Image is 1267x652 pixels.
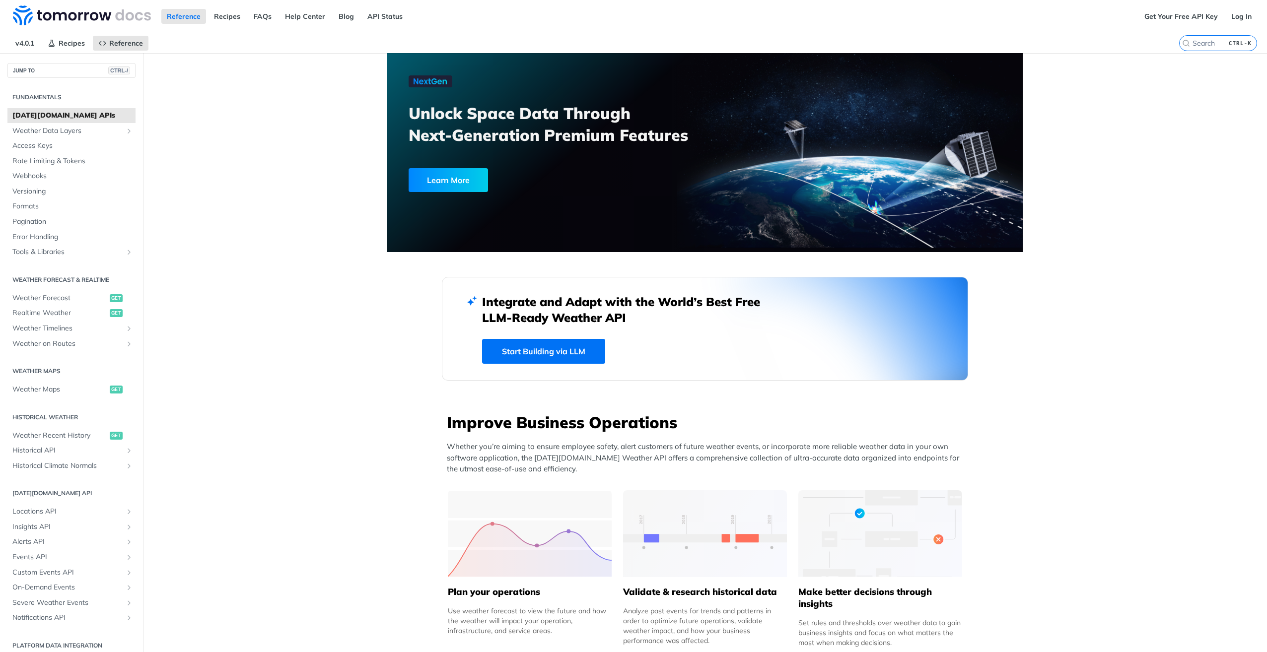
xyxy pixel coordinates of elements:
a: Help Center [280,9,331,24]
img: 13d7ca0-group-496-2.svg [623,490,787,577]
div: Set rules and thresholds over weather data to gain business insights and focus on what matters th... [798,618,962,648]
div: Learn More [409,168,488,192]
span: Formats [12,201,133,211]
a: Webhooks [7,169,136,184]
a: Start Building via LLM [482,339,605,364]
h5: Validate & research historical data [623,586,787,598]
a: FAQs [248,9,277,24]
button: JUMP TOCTRL-/ [7,63,136,78]
a: Alerts APIShow subpages for Alerts API [7,534,136,549]
span: Events API [12,552,123,562]
a: On-Demand EventsShow subpages for On-Demand Events [7,580,136,595]
button: Show subpages for Insights API [125,523,133,531]
span: Recipes [59,39,85,48]
a: Learn More [409,168,654,192]
h2: Historical Weather [7,413,136,422]
span: Webhooks [12,171,133,181]
h2: [DATE][DOMAIN_NAME] API [7,489,136,498]
a: Locations APIShow subpages for Locations API [7,504,136,519]
span: Historical API [12,446,123,456]
h2: Platform DATA integration [7,641,136,650]
a: Get Your Free API Key [1139,9,1223,24]
a: Notifications APIShow subpages for Notifications API [7,610,136,625]
img: 39565e8-group-4962x.svg [448,490,612,577]
span: Notifications API [12,613,123,623]
button: Show subpages for Historical Climate Normals [125,462,133,470]
div: Analyze past events for trends and patterns in order to optimize future operations, validate weat... [623,606,787,646]
a: [DATE][DOMAIN_NAME] APIs [7,108,136,123]
button: Show subpages for Historical API [125,447,133,455]
h5: Make better decisions through insights [798,586,962,610]
button: Show subpages for Notifications API [125,614,133,622]
h5: Plan your operations [448,586,612,598]
img: NextGen [409,75,452,87]
span: Error Handling [12,232,133,242]
a: Log In [1226,9,1257,24]
a: Weather on RoutesShow subpages for Weather on Routes [7,336,136,351]
a: Severe Weather EventsShow subpages for Severe Weather Events [7,595,136,610]
h3: Improve Business Operations [447,411,968,433]
span: v4.0.1 [10,36,40,51]
a: Tools & LibrariesShow subpages for Tools & Libraries [7,245,136,260]
a: Formats [7,199,136,214]
a: Insights APIShow subpages for Insights API [7,520,136,534]
a: Access Keys [7,138,136,153]
span: Access Keys [12,141,133,151]
a: Pagination [7,214,136,229]
span: [DATE][DOMAIN_NAME] APIs [12,111,133,121]
a: Blog [333,9,359,24]
h2: Integrate and Adapt with the World’s Best Free LLM-Ready Weather API [482,294,775,326]
h2: Weather Forecast & realtime [7,275,136,284]
span: get [110,432,123,440]
span: CTRL-/ [108,66,130,74]
a: Error Handling [7,230,136,245]
button: Show subpages for Alerts API [125,538,133,546]
span: Reference [109,39,143,48]
a: Realtime Weatherget [7,306,136,321]
a: Weather Forecastget [7,291,136,306]
span: Realtime Weather [12,308,107,318]
img: a22d113-group-496-32x.svg [798,490,962,577]
h3: Unlock Space Data Through Next-Generation Premium Features [409,102,716,146]
a: Weather TimelinesShow subpages for Weather Timelines [7,321,136,336]
span: Insights API [12,522,123,532]
a: Events APIShow subpages for Events API [7,550,136,565]
h2: Weather Maps [7,367,136,376]
span: Weather Recent History [12,431,107,441]
div: Use weather forecast to view the future and how the weather will impact your operation, infrastru... [448,606,612,636]
button: Show subpages for Weather Data Layers [125,127,133,135]
svg: Search [1182,39,1190,47]
button: Show subpages for Custom Events API [125,569,133,577]
a: Historical APIShow subpages for Historical API [7,443,136,458]
button: Show subpages for Weather Timelines [125,325,133,332]
p: Whether you’re aiming to ensure employee safety, alert customers of future weather events, or inc... [447,441,968,475]
span: Weather Maps [12,385,107,394]
a: Reference [161,9,206,24]
a: Rate Limiting & Tokens [7,154,136,169]
button: Show subpages for Severe Weather Events [125,599,133,607]
a: Reference [93,36,148,51]
a: Recipes [42,36,90,51]
span: get [110,294,123,302]
button: Show subpages for Locations API [125,508,133,516]
button: Show subpages for Weather on Routes [125,340,133,348]
a: Versioning [7,184,136,199]
span: get [110,309,123,317]
span: Versioning [12,187,133,196]
button: Show subpages for Events API [125,553,133,561]
span: On-Demand Events [12,583,123,592]
span: get [110,386,123,393]
span: Alerts API [12,537,123,547]
a: API Status [362,9,408,24]
span: Custom Events API [12,568,123,578]
kbd: CTRL-K [1226,38,1254,48]
img: Tomorrow.io Weather API Docs [13,5,151,25]
button: Show subpages for Tools & Libraries [125,248,133,256]
a: Historical Climate NormalsShow subpages for Historical Climate Normals [7,458,136,473]
span: Rate Limiting & Tokens [12,156,133,166]
a: Recipes [209,9,246,24]
a: Custom Events APIShow subpages for Custom Events API [7,565,136,580]
span: Locations API [12,507,123,517]
a: Weather Data LayersShow subpages for Weather Data Layers [7,124,136,138]
h2: Fundamentals [7,93,136,102]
